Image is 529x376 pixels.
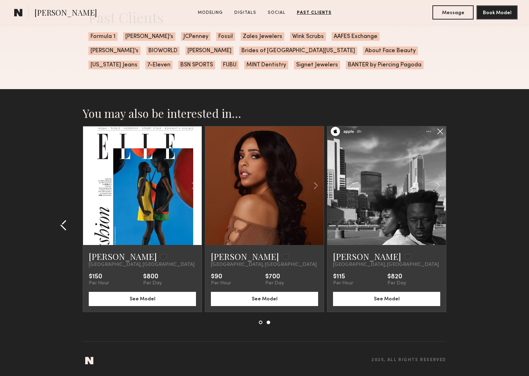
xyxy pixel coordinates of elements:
span: Signet Jewelers [294,61,340,69]
a: See Model [211,295,318,301]
span: 2025, all rights reserved [371,358,446,363]
h2: You may also be interested in… [83,106,446,120]
span: [US_STATE] Jeans [88,61,140,69]
span: Wink Scrubs [290,32,326,41]
span: BIOWORLD [146,47,180,55]
span: Brides of [GEOGRAPHIC_DATA][US_STATE] [239,47,357,55]
span: [GEOGRAPHIC_DATA], [GEOGRAPHIC_DATA] [333,262,439,268]
button: See Model [333,292,440,306]
button: Message [432,5,474,20]
button: See Model [89,292,196,306]
span: Zales Jewelers [241,32,284,41]
div: Per Day [143,280,162,286]
span: [GEOGRAPHIC_DATA], [GEOGRAPHIC_DATA] [211,262,317,268]
div: $150 [89,273,109,280]
span: AAFES Exchange [332,32,380,41]
a: Social [265,10,288,16]
div: $115 [333,273,353,280]
span: JCPenney [181,32,211,41]
div: Per Day [387,280,406,286]
button: See Model [211,292,318,306]
span: MINT Dentistry [244,61,288,69]
span: Formula 1 [88,32,118,41]
span: [GEOGRAPHIC_DATA], [GEOGRAPHIC_DATA] [89,262,195,268]
span: FUBU [221,61,239,69]
span: [PERSON_NAME] [34,7,97,20]
a: [PERSON_NAME] [211,251,279,262]
div: Per Hour [89,280,109,286]
span: BANTER by Piercing Pagoda [346,61,424,69]
a: Past Clients [294,10,334,16]
a: Book Model [476,9,518,15]
a: Digitals [231,10,259,16]
span: Fossil [216,32,235,41]
span: [PERSON_NAME]’s [123,32,175,41]
div: $700 [265,273,284,280]
a: See Model [89,295,196,301]
div: Per Day [265,280,284,286]
a: [PERSON_NAME] [89,251,157,262]
a: [PERSON_NAME] [333,251,401,262]
span: BSN SPORTS [178,61,215,69]
div: $800 [143,273,162,280]
button: Book Model [476,5,518,20]
div: Per Hour [211,280,231,286]
a: See Model [333,295,440,301]
span: About Face Beauty [363,47,418,55]
a: Modeling [195,10,226,16]
span: [PERSON_NAME] [185,47,234,55]
span: 7-Eleven [145,61,173,69]
div: Per Hour [333,280,353,286]
div: $820 [387,273,406,280]
div: $90 [211,273,231,280]
span: [PERSON_NAME]’s [88,47,141,55]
